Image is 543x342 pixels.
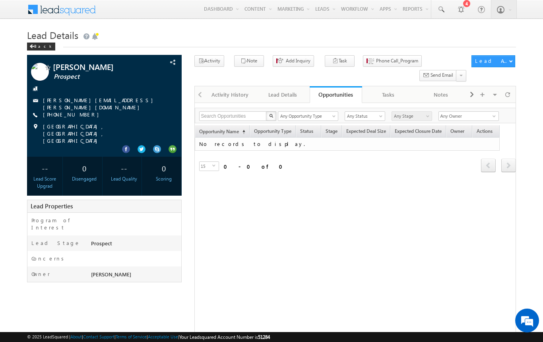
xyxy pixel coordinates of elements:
[89,239,181,251] div: Prospect
[239,129,245,135] span: (sorted ascending)
[212,164,219,167] span: select
[257,86,309,103] a: Lead Details
[481,159,496,172] a: prev
[43,111,103,119] span: [PHONE_NUMBER]
[395,128,442,134] span: Expected Closure Date
[471,55,515,67] button: Lead Actions
[41,42,134,52] div: Chat with us now
[473,127,500,137] span: Actions
[31,202,73,210] span: Lead Properties
[27,43,55,51] div: Back
[438,111,499,121] input: Type to Search
[27,29,78,41] span: Lead Details
[130,4,149,23] div: Minimize live chat window
[310,86,362,103] a: Opportunities
[31,270,50,278] label: Owner
[29,161,60,175] div: --
[91,271,131,278] span: [PERSON_NAME]
[53,63,148,71] span: [PERSON_NAME]
[431,72,453,79] span: Send Email
[179,334,270,340] span: Your Leadsquared Account Number is
[199,128,239,134] span: Opportunity Name
[31,63,49,84] img: Profile photo
[273,55,314,67] button: Add Inquiry
[278,113,333,120] span: Any Opportunity Type
[31,217,83,231] label: Program of Interest
[31,255,67,262] label: Concerns
[392,113,430,120] span: Any Stage
[148,334,178,339] a: Acceptable Use
[345,111,385,121] a: Any Status
[83,334,114,339] a: Contact Support
[116,334,147,339] a: Terms of Service
[148,175,179,183] div: Scoring
[415,86,467,103] a: Notes
[296,127,321,137] a: Status
[10,74,145,238] textarea: Type your message and hit 'Enter'
[148,161,179,175] div: 0
[200,162,212,171] span: 15
[14,42,33,52] img: d_60004797649_company_0_60004797649
[342,127,390,137] a: Expected Deal Size
[27,333,270,341] span: © 2025 LeadSquared | | | | |
[195,127,249,137] a: Opportunity Name(sorted ascending)
[109,175,140,183] div: Lead Quality
[109,161,140,175] div: --
[346,128,386,134] span: Expected Deal Size
[204,86,257,103] a: Activity History
[269,114,273,118] img: Search
[258,334,270,340] span: 51284
[363,55,422,67] button: Phone Call_Program
[54,73,149,81] span: Prospect
[322,127,341,137] a: Stage
[392,111,432,121] a: Any Stage
[362,86,415,103] a: Tasks
[31,239,80,247] label: Lead Stage
[419,70,457,82] button: Send Email
[286,57,310,64] span: Add Inquiry
[108,245,144,256] em: Start Chat
[194,55,224,67] button: Activity
[316,91,356,98] div: Opportunities
[325,55,355,67] button: Task
[391,127,446,137] a: Expected Closure Date
[501,159,516,172] a: next
[250,127,295,137] span: Opportunity Type
[368,90,407,99] div: Tasks
[488,112,498,120] a: Show All Items
[421,90,460,99] div: Notes
[195,138,500,151] td: No records to display.
[345,113,383,120] span: Any Status
[27,42,59,49] a: Back
[326,128,337,134] span: Stage
[475,57,509,64] div: Lead Actions
[376,57,418,64] span: Phone Call_Program
[224,162,287,171] div: 0 - 0 of 0
[234,55,264,67] button: Note
[211,90,250,99] div: Activity History
[43,123,167,144] span: [GEOGRAPHIC_DATA], [GEOGRAPHIC_DATA], [GEOGRAPHIC_DATA]
[450,128,464,134] span: Owner
[69,161,100,175] div: 0
[43,97,157,111] a: [PERSON_NAME][EMAIL_ADDRESS][PERSON_NAME][DOMAIN_NAME]
[278,111,338,121] a: Any Opportunity Type
[69,175,100,183] div: Disengaged
[70,334,82,339] a: About
[29,175,60,190] div: Lead Score Upgrad
[263,90,302,99] div: Lead Details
